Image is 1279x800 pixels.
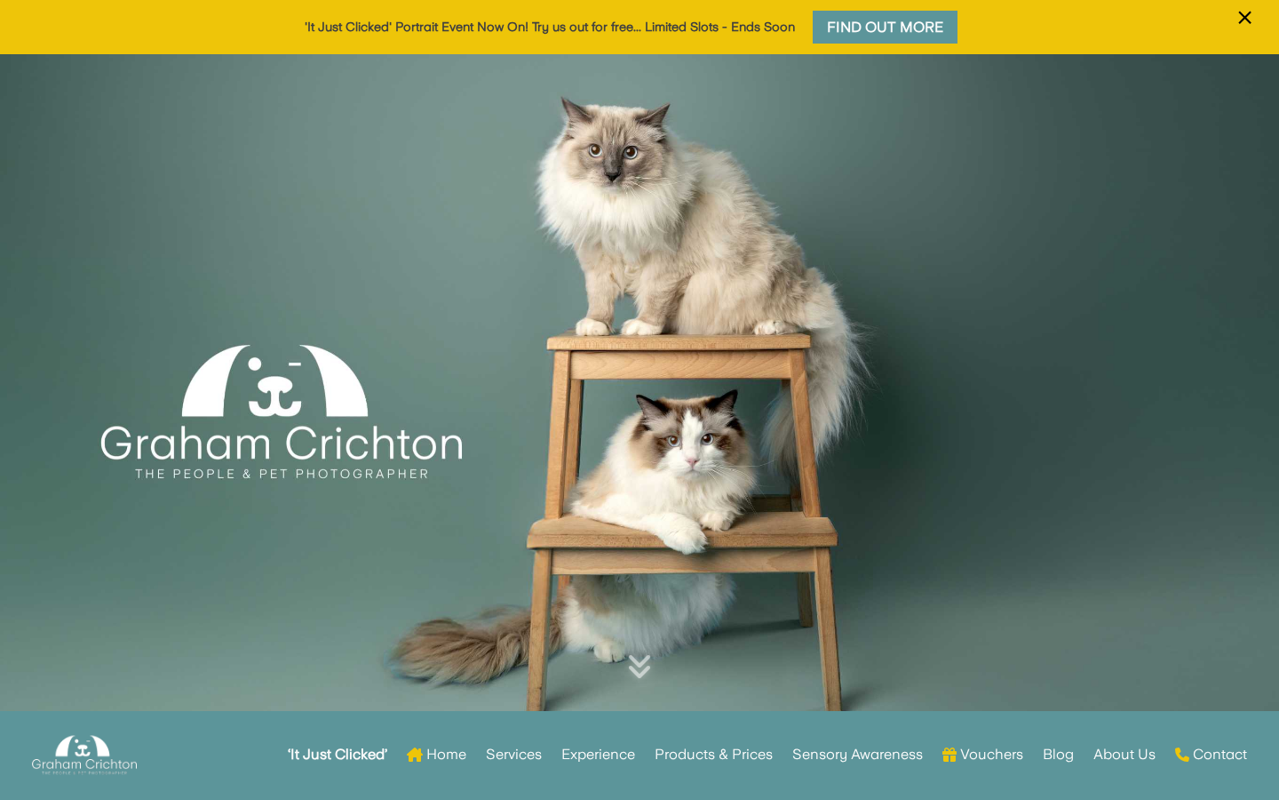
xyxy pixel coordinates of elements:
[407,720,466,789] a: Home
[792,720,923,789] a: Sensory Awareness
[1236,1,1253,35] span: ×
[288,720,387,789] a: ‘It Just Clicked’
[288,748,387,761] strong: ‘It Just Clicked’
[1093,720,1156,789] a: About Us
[1175,720,1247,789] a: Contact
[486,720,542,789] a: Services
[655,720,773,789] a: Products & Prices
[1228,3,1261,55] button: ×
[942,720,1023,789] a: Vouchers
[32,731,137,780] img: Graham Crichton Photography Logo - Graham Crichton - Belfast Family & Pet Photography Studio
[1043,720,1074,789] a: Blog
[808,6,962,48] a: Find Out More
[305,20,795,34] a: 'It Just Clicked' Portrait Event Now On! Try us out for free... Limited Slots - Ends Soon
[561,720,635,789] a: Experience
